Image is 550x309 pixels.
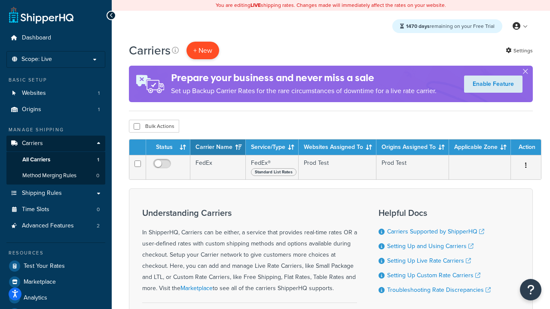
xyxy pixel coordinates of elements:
[387,256,471,265] a: Setting Up Live Rate Carriers
[24,294,47,302] span: Analytics
[22,34,51,42] span: Dashboard
[520,279,541,300] button: Open Resource Center
[246,139,299,155] th: Service/Type: activate to sort column ascending
[6,185,105,201] a: Shipping Rules
[387,271,480,280] a: Setting Up Custom Rate Carriers
[129,120,179,133] button: Bulk Actions
[97,222,100,230] span: 2
[98,90,100,97] span: 1
[6,85,105,101] a: Websites 1
[22,172,76,179] span: Method Merging Rules
[24,263,65,270] span: Test Your Rates
[22,90,46,97] span: Websites
[6,30,105,46] a: Dashboard
[6,168,105,184] a: Method Merging Rules 0
[21,56,52,63] span: Scope: Live
[171,85,437,97] p: Set up Backup Carrier Rates for the rare circumstances of downtime for a live rate carrier.
[6,126,105,133] div: Manage Shipping
[387,242,474,251] a: Setting Up and Using Carriers
[146,139,190,155] th: Status: activate to sort column ascending
[6,249,105,257] div: Resources
[299,139,376,155] th: Websites Assigned To: activate to sort column ascending
[387,285,491,294] a: Troubleshooting Rate Discrepancies
[129,66,171,102] img: ad-rules-rateshop-fe6ec290ccb7230408bd80ed9643f0289d75e0ffd9eb532fc0e269fcd187b520.png
[506,45,533,57] a: Settings
[449,139,511,155] th: Applicable Zone: activate to sort column ascending
[299,155,376,179] td: Prod Test
[186,42,219,59] button: + New
[6,218,105,234] a: Advanced Features 2
[6,258,105,274] a: Test Your Rates
[96,172,99,179] span: 0
[6,202,105,218] a: Time Slots 0
[251,168,296,176] span: Standard List Rates
[6,102,105,118] a: Origins 1
[6,152,105,168] li: All Carriers
[180,284,213,293] a: Marketplace
[6,102,105,118] li: Origins
[97,206,100,213] span: 0
[6,274,105,290] a: Marketplace
[22,106,41,113] span: Origins
[6,290,105,306] a: Analytics
[6,168,105,184] li: Method Merging Rules
[22,156,50,164] span: All Carriers
[511,139,541,155] th: Action
[6,218,105,234] li: Advanced Features
[6,136,105,151] a: Carriers
[24,279,56,286] span: Marketplace
[6,136,105,185] li: Carriers
[246,155,299,179] td: FedEx®
[464,76,522,93] a: Enable Feature
[142,208,357,218] h3: Understanding Carriers
[6,202,105,218] li: Time Slots
[22,206,49,213] span: Time Slots
[376,139,449,155] th: Origins Assigned To: activate to sort column ascending
[392,19,502,33] div: remaining on your Free Trial
[129,42,171,59] h1: Carriers
[190,155,246,179] td: FedEx
[379,208,491,218] h3: Helpful Docs
[387,227,484,236] a: Carriers Supported by ShipperHQ
[251,1,261,9] b: LIVE
[190,139,246,155] th: Carrier Name: activate to sort column ascending
[6,152,105,168] a: All Carriers 1
[9,6,73,24] a: ShipperHQ Home
[6,76,105,84] div: Basic Setup
[98,106,100,113] span: 1
[171,71,437,85] h4: Prepare your business and never miss a sale
[22,190,62,197] span: Shipping Rules
[142,208,357,294] div: In ShipperHQ, Carriers can be either, a service that provides real-time rates OR a user-defined r...
[22,140,43,147] span: Carriers
[22,222,74,230] span: Advanced Features
[97,156,99,164] span: 1
[406,22,430,30] strong: 1470 days
[6,85,105,101] li: Websites
[376,155,449,179] td: Prod Test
